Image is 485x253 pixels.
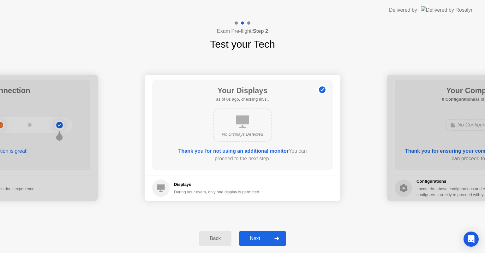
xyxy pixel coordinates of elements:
div: Open Intercom Messenger [464,232,479,247]
div: You can proceed to the next step. [170,147,315,162]
h5: Displays [174,181,259,188]
b: Thank you for not using an additional monitor [178,148,289,154]
div: During your exam, only one display is permitted [174,189,259,195]
img: Delivered by Rosalyn [421,6,474,14]
h1: Test your Tech [210,37,275,52]
button: Next [239,231,286,246]
b: Step 2 [253,28,268,34]
h1: Your Displays [216,85,269,96]
div: No Displays Detected [219,131,266,138]
div: Delivered by [389,6,417,14]
div: Next [241,236,269,241]
h5: as of 0s ago, checking in5s.. [216,96,269,103]
div: Back [201,236,230,241]
h4: Exam Pre-flight: [217,27,268,35]
button: Back [199,231,231,246]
